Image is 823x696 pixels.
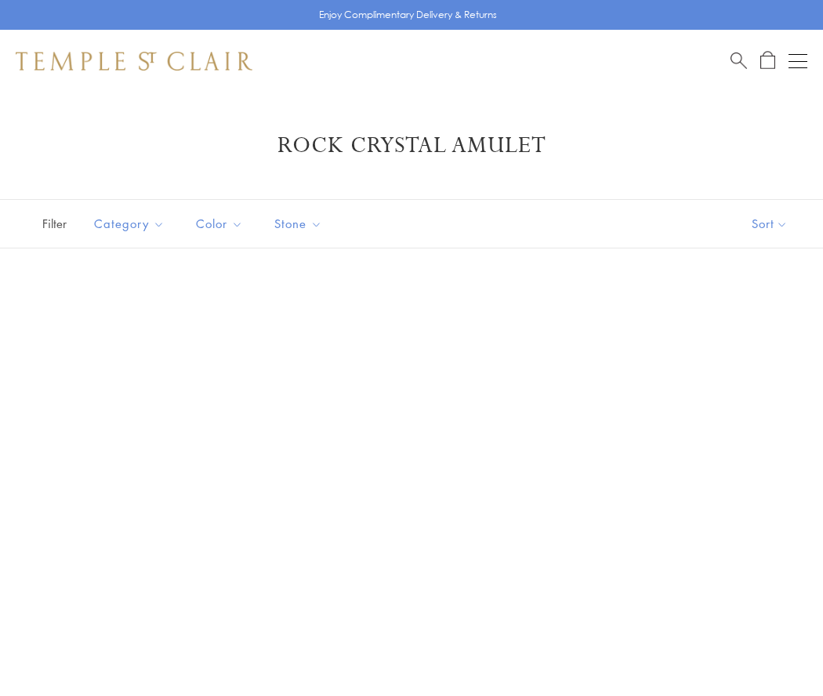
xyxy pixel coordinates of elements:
[319,7,497,23] p: Enjoy Complimentary Delivery & Returns
[263,206,334,241] button: Stone
[86,214,176,234] span: Category
[82,206,176,241] button: Category
[266,214,334,234] span: Stone
[184,206,255,241] button: Color
[716,200,823,248] button: Show sort by
[789,52,807,71] button: Open navigation
[39,132,784,160] h1: Rock Crystal Amulet
[731,51,747,71] a: Search
[16,52,252,71] img: Temple St. Clair
[760,51,775,71] a: Open Shopping Bag
[188,214,255,234] span: Color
